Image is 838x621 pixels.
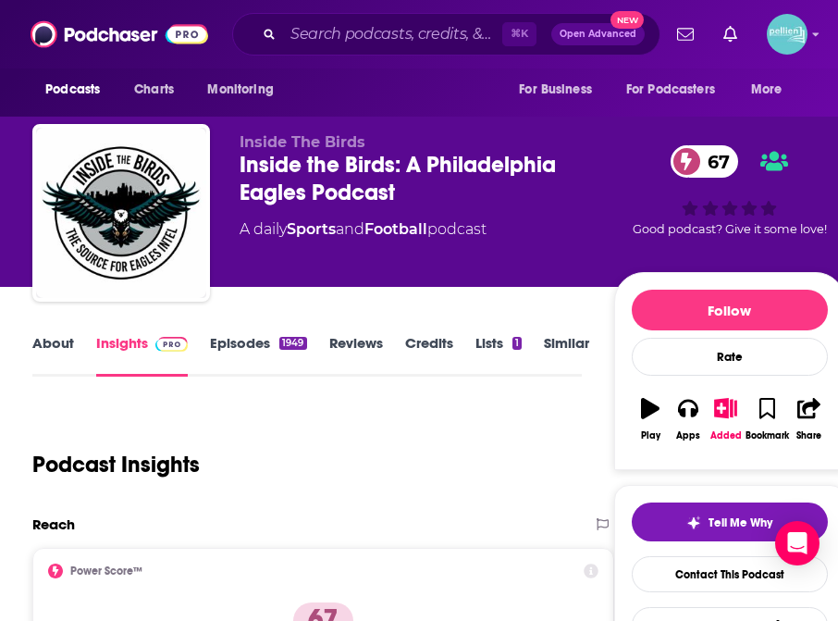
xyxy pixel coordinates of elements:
h2: Reach [32,515,75,533]
div: Bookmark [746,430,789,441]
a: Show notifications dropdown [670,19,701,50]
div: Open Intercom Messenger [775,521,820,565]
a: Reviews [329,334,383,377]
button: Apps [669,386,707,453]
span: For Business [519,77,592,103]
h1: Podcast Insights [32,451,200,478]
h2: Power Score™ [70,565,142,578]
a: 67 [671,145,739,178]
button: Open AdvancedNew [551,23,645,45]
button: open menu [738,72,806,107]
a: Credits [405,334,453,377]
span: Inside The Birds [240,133,365,151]
a: About [32,334,74,377]
button: Show profile menu [767,14,807,55]
button: Share [790,386,828,453]
span: Tell Me Why [709,515,772,530]
button: open menu [506,72,615,107]
a: Episodes1949 [210,334,306,377]
img: Inside the Birds: A Philadelphia Eagles Podcast [36,128,206,298]
button: Play [632,386,670,453]
button: Follow [632,290,828,330]
span: For Podcasters [626,77,715,103]
img: User Profile [767,14,807,55]
span: New [610,11,644,29]
input: Search podcasts, credits, & more... [283,19,502,49]
span: ⌘ K [502,22,536,46]
img: tell me why sparkle [686,515,701,530]
div: Play [641,430,660,441]
div: 1949 [279,337,306,350]
a: Contact This Podcast [632,556,828,592]
button: Bookmark [745,386,790,453]
a: Lists1 [475,334,522,377]
div: A daily podcast [240,218,487,241]
a: Sports [287,220,336,238]
button: open menu [32,72,124,107]
button: tell me why sparkleTell Me Why [632,503,828,541]
span: Podcasts [45,77,100,103]
img: Podchaser Pro [155,337,188,352]
span: Charts [134,77,174,103]
span: Logged in as JessicaPellien [767,14,807,55]
a: InsightsPodchaser Pro [96,334,188,377]
a: Show notifications dropdown [716,19,745,50]
div: 1 [512,337,522,350]
a: Charts [122,72,185,107]
div: Search podcasts, credits, & more... [232,13,660,56]
a: Football [364,220,427,238]
div: Share [796,430,821,441]
span: Good podcast? Give it some love! [633,222,827,236]
div: Rate [632,338,828,376]
span: and [336,220,364,238]
span: 67 [689,145,739,178]
img: Podchaser - Follow, Share and Rate Podcasts [31,17,208,52]
span: More [751,77,783,103]
a: Similar [544,334,589,377]
button: open menu [614,72,742,107]
span: Open Advanced [560,30,636,39]
button: open menu [194,72,297,107]
button: Added [707,386,745,453]
span: Monitoring [207,77,273,103]
div: Added [710,430,742,441]
div: Apps [676,430,700,441]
